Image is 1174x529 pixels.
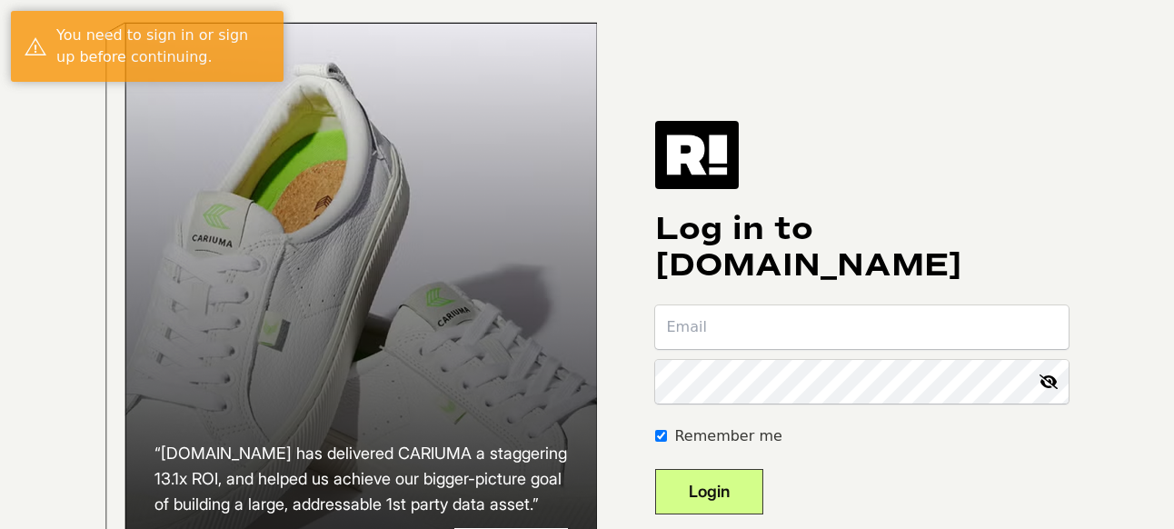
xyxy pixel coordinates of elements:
[655,121,739,188] img: Retention.com
[655,211,1069,284] h1: Log in to [DOMAIN_NAME]
[154,441,569,517] h2: “[DOMAIN_NAME] has delivered CARIUMA a staggering 13.1x ROI, and helped us achieve our bigger-pic...
[56,25,270,68] div: You need to sign in or sign up before continuing.
[655,305,1069,349] input: Email
[674,425,781,447] label: Remember me
[655,469,763,514] button: Login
